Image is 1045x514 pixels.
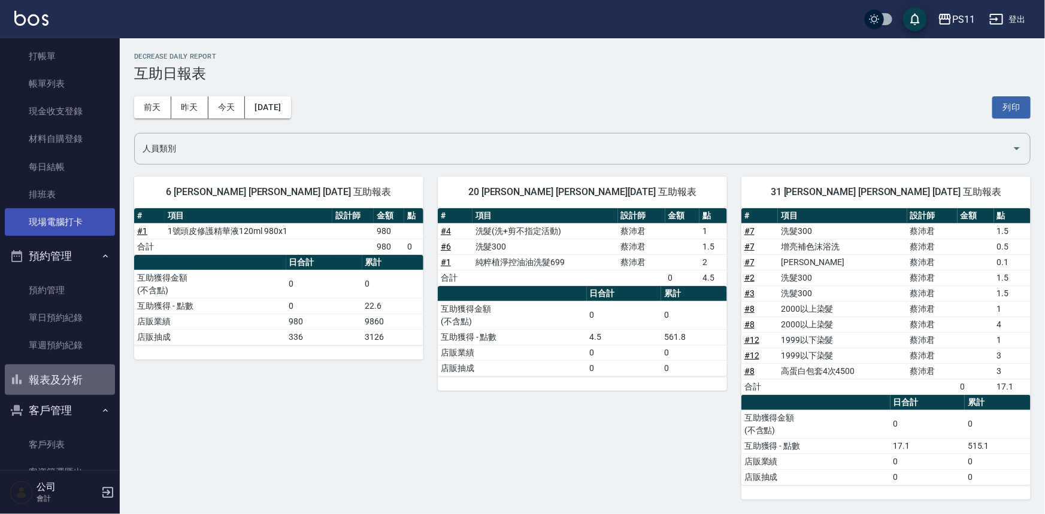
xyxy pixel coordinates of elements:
td: 3126 [362,329,423,345]
td: 店販抽成 [438,360,587,376]
td: 蔡沛君 [907,363,958,379]
td: 合計 [438,270,472,285]
th: 金額 [958,208,994,224]
td: 336 [286,329,362,345]
table: a dense table [438,286,727,376]
td: 0 [661,345,727,360]
table: a dense table [741,395,1031,485]
td: 980 [286,314,362,329]
td: 0 [890,469,965,485]
td: 0.1 [994,254,1031,270]
td: 合計 [134,239,165,254]
button: 今天 [208,96,246,118]
a: #8 [744,304,755,314]
a: 單週預約紀錄 [5,331,115,359]
td: 互助獲得 - 點數 [438,329,587,345]
td: 店販業績 [741,454,890,469]
button: [DATE] [245,96,290,118]
td: 增亮補色沫浴洗 [778,239,907,254]
td: 1.5 [994,223,1031,239]
table: a dense table [438,208,727,286]
td: 蔡沛君 [907,254,958,270]
td: 1 [994,301,1031,317]
th: 設計師 [618,208,665,224]
td: 高蛋白包套4次4500 [778,363,907,379]
th: 點 [994,208,1031,224]
td: 0 [286,270,362,298]
td: 店販抽成 [741,469,890,485]
td: 蔡沛君 [907,285,958,301]
td: 17.1 [890,438,965,454]
td: 店販業績 [134,314,286,329]
h2: Decrease Daily Report [134,53,1031,60]
td: 互助獲得金額 (不含點) [741,410,890,438]
h5: 公司 [37,481,98,493]
table: a dense table [741,208,1031,395]
a: 材料自購登錄 [5,125,115,153]
th: # [741,208,778,224]
td: 蔡沛君 [907,223,958,239]
td: 3 [994,348,1031,363]
td: 0 [404,239,423,254]
td: 9860 [362,314,423,329]
th: 金額 [374,208,404,224]
th: # [438,208,472,224]
td: 合計 [741,379,778,394]
a: 單日預約紀錄 [5,304,115,331]
td: 4 [994,317,1031,332]
img: Person [10,480,34,504]
th: 日合計 [286,255,362,270]
td: 980 [374,239,404,254]
input: 人員名稱 [140,138,1007,159]
td: 1999以下染髮 [778,332,907,348]
td: 蔡沛君 [907,239,958,254]
td: 0 [890,410,965,438]
a: 帳單列表 [5,70,115,98]
td: 2000以上染髮 [778,301,907,317]
th: 項目 [165,208,332,224]
button: 登出 [985,8,1031,31]
td: 0 [665,270,700,285]
td: 店販業績 [438,345,587,360]
a: 客戶列表 [5,431,115,458]
td: 蔡沛君 [907,301,958,317]
a: 現場電腦打卡 [5,208,115,236]
a: #8 [744,366,755,376]
td: 0 [661,360,727,376]
span: 31 [PERSON_NAME] [PERSON_NAME] [DATE] 互助報表 [756,186,1016,198]
td: 2000以上染髮 [778,317,907,332]
a: #2 [744,273,755,282]
th: 累計 [965,395,1031,410]
td: 1號頭皮修護精華液120ml 980x1 [165,223,332,239]
td: 洗髮300 [472,239,618,254]
button: 客戶管理 [5,395,115,426]
td: 515.1 [965,438,1031,454]
td: 4.5 [587,329,661,345]
a: 排班表 [5,181,115,208]
td: 蔡沛君 [618,239,665,254]
td: 561.8 [661,329,727,345]
td: 0 [890,454,965,469]
td: 1 [699,223,727,239]
a: #1 [441,257,451,267]
td: 0 [587,301,661,329]
th: 日合計 [587,286,661,302]
td: 1.5 [699,239,727,254]
th: 點 [404,208,423,224]
h3: 互助日報表 [134,65,1031,82]
td: 互助獲得金額 (不含點) [438,301,587,329]
a: #12 [744,335,759,345]
a: 每日結帳 [5,153,115,181]
td: 店販抽成 [134,329,286,345]
td: 洗髮300 [778,285,907,301]
td: 蔡沛君 [618,223,665,239]
button: PS11 [933,7,980,32]
td: 0 [965,454,1031,469]
td: 22.6 [362,298,423,314]
th: 項目 [778,208,907,224]
a: 現金收支登錄 [5,98,115,125]
td: 蔡沛君 [618,254,665,270]
td: 980 [374,223,404,239]
td: 0 [362,270,423,298]
td: 1999以下染髮 [778,348,907,363]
